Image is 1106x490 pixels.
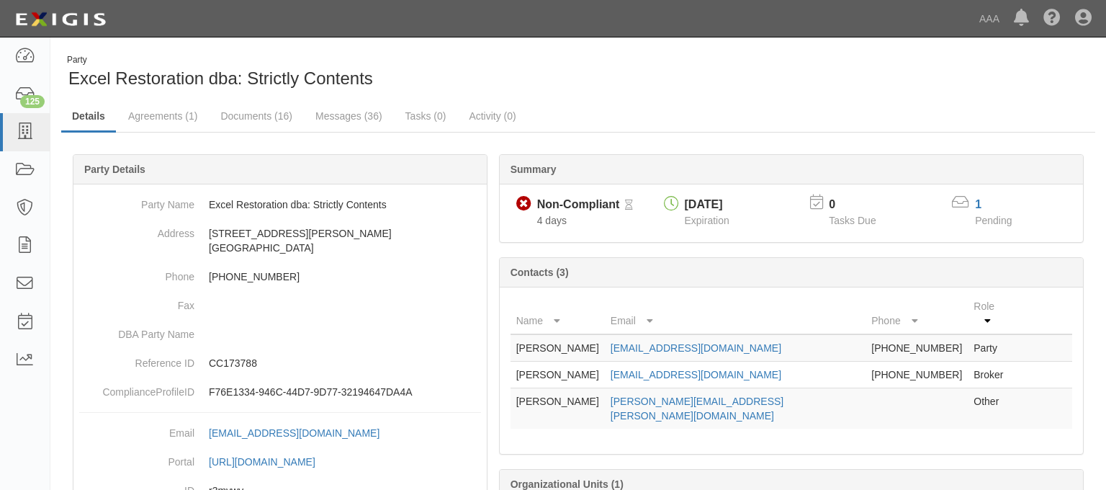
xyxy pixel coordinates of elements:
span: Expiration [685,215,729,226]
dd: Excel Restoration dba: Strictly Contents [79,190,481,219]
span: Pending [975,215,1012,226]
a: [URL][DOMAIN_NAME] [209,456,331,468]
i: Pending Review [625,200,633,210]
div: [EMAIL_ADDRESS][DOMAIN_NAME] [209,426,379,440]
dd: [STREET_ADDRESS][PERSON_NAME] [GEOGRAPHIC_DATA] [79,219,481,262]
a: Activity (0) [458,102,526,130]
a: [EMAIL_ADDRESS][DOMAIN_NAME] [611,342,781,354]
th: Email [605,293,866,334]
dt: DBA Party Name [79,320,194,342]
div: 125 [20,95,45,108]
div: Excel Restoration dba: Strictly Contents [61,54,567,91]
th: Role [968,293,1015,334]
div: Non-Compliant [537,197,620,213]
td: [PERSON_NAME] [511,362,605,388]
td: [PERSON_NAME] [511,334,605,362]
td: Other [968,388,1015,429]
b: Organizational Units (1) [511,478,624,490]
a: [EMAIL_ADDRESS][DOMAIN_NAME] [209,427,395,439]
b: Party Details [84,164,145,175]
td: [PHONE_NUMBER] [866,334,968,362]
dt: Fax [79,291,194,313]
a: AAA [972,4,1007,33]
dt: Address [79,219,194,241]
img: logo-5460c22ac91f19d4615b14bd174203de0afe785f0fc80cf4dbbc73dc1793850b.png [11,6,110,32]
i: Help Center - Complianz [1043,10,1061,27]
th: Name [511,293,605,334]
p: CC173788 [209,356,481,370]
p: F76E1334-946C-44D7-9D77-32194647DA4A [209,385,481,399]
dt: Phone [79,262,194,284]
td: [PHONE_NUMBER] [866,362,968,388]
dt: Reference ID [79,349,194,370]
th: Phone [866,293,968,334]
dt: ComplianceProfileID [79,378,194,399]
dt: Email [79,419,194,440]
td: Party [968,334,1015,362]
a: [PERSON_NAME][EMAIL_ADDRESS][PERSON_NAME][DOMAIN_NAME] [611,396,783,422]
a: Tasks (0) [395,102,457,130]
td: [PERSON_NAME] [511,388,605,429]
td: Broker [968,362,1015,388]
a: Messages (36) [305,102,393,130]
b: Contacts (3) [511,267,569,278]
dt: Portal [79,447,194,469]
span: Tasks Due [829,215,876,226]
p: 0 [829,197,894,213]
dt: Party Name [79,190,194,212]
a: 1 [975,198,981,210]
div: Party [67,54,373,66]
span: Excel Restoration dba: Strictly Contents [68,68,373,88]
dd: [PHONE_NUMBER] [79,262,481,291]
a: Details [61,102,116,133]
span: Since 09/12/2025 [537,215,567,226]
a: [EMAIL_ADDRESS][DOMAIN_NAME] [611,369,781,380]
a: Agreements (1) [117,102,208,130]
b: Summary [511,164,557,175]
i: Non-Compliant [516,197,531,212]
a: Documents (16) [210,102,303,130]
div: [DATE] [685,197,729,213]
